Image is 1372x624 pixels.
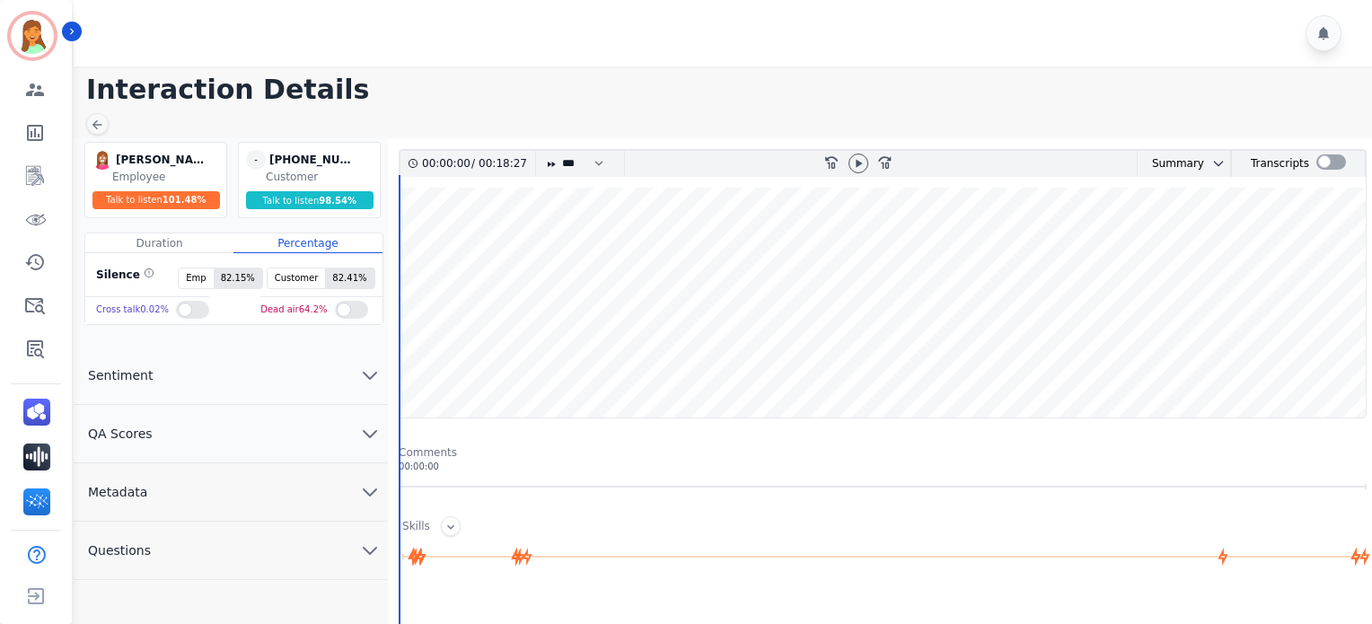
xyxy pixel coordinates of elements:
[74,425,167,443] span: QA Scores
[359,423,381,444] svg: chevron down
[74,347,388,405] button: Sentiment chevron down
[269,150,359,170] div: [PHONE_NUMBER]
[422,151,471,177] div: 00:00:00
[359,540,381,561] svg: chevron down
[74,522,388,580] button: Questions chevron down
[74,483,162,501] span: Metadata
[92,191,220,209] div: Talk to listen
[74,541,165,559] span: Questions
[319,196,356,206] span: 98.54 %
[422,151,532,177] div: /
[86,74,1372,106] h1: Interaction Details
[359,481,381,503] svg: chevron down
[112,170,223,184] div: Employee
[11,14,54,57] img: Bordered avatar
[246,150,266,170] span: -
[266,170,376,184] div: Customer
[233,233,382,253] div: Percentage
[1138,151,1204,177] div: Summary
[399,445,1367,460] div: Comments
[268,268,326,288] span: Customer
[260,297,327,323] div: Dead air 64.2 %
[359,365,381,386] svg: chevron down
[92,268,154,289] div: Silence
[325,268,374,288] span: 82.41 %
[74,366,167,384] span: Sentiment
[1251,151,1309,177] div: Transcripts
[74,463,388,522] button: Metadata chevron down
[402,519,430,536] div: Skills
[214,268,262,288] span: 82.15 %
[179,268,213,288] span: Emp
[74,405,388,463] button: QA Scores chevron down
[1211,156,1226,171] svg: chevron down
[1204,156,1226,171] button: chevron down
[475,151,524,177] div: 00:18:27
[116,150,206,170] div: [PERSON_NAME]
[96,297,169,323] div: Cross talk 0.02 %
[85,233,233,253] div: Duration
[399,460,1367,473] div: 00:00:00
[163,195,207,205] span: 101.48 %
[246,191,374,209] div: Talk to listen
